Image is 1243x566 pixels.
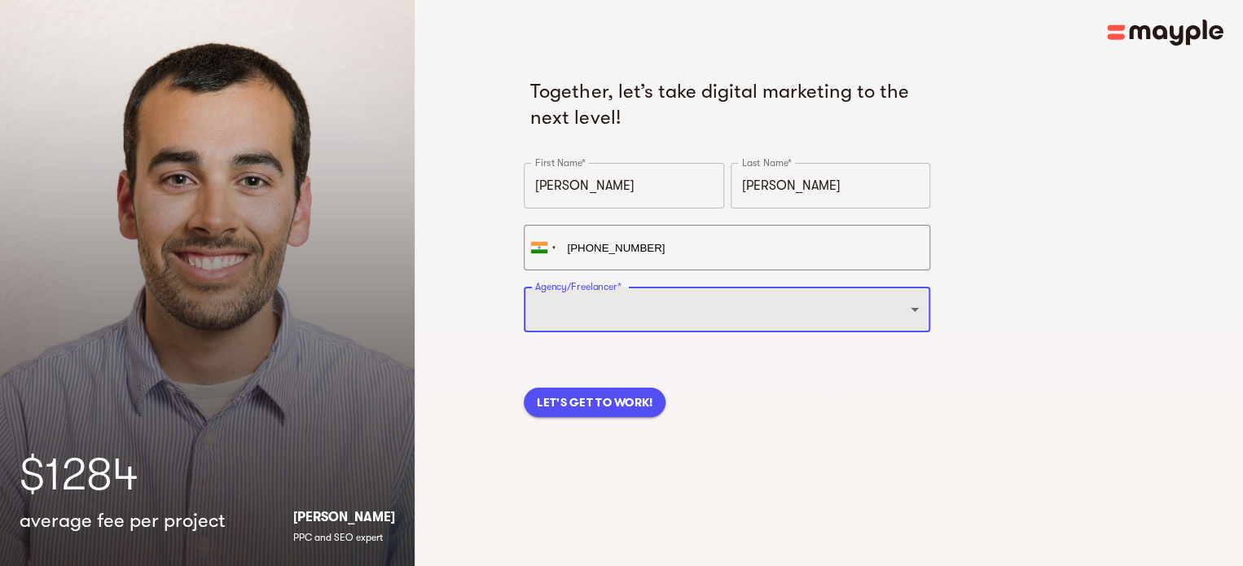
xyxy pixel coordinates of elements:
[293,507,395,527] p: [PERSON_NAME]
[524,388,665,417] button: LET'S GET TO WORK!
[537,393,652,412] span: LET'S GET TO WORK!
[731,163,930,208] input: Last Name*
[1107,20,1223,46] img: Main logo
[293,532,383,543] span: PPC and SEO expert
[524,163,723,208] input: First Name*
[20,442,395,507] h1: $1284
[524,225,930,270] input: Your phone number*
[525,226,562,270] div: India (भारत): +91
[530,78,924,130] h5: Together, let’s take digital marketing to the next level!
[20,507,226,533] h5: average fee per project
